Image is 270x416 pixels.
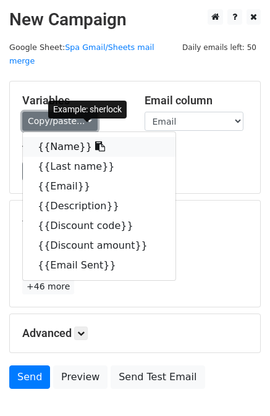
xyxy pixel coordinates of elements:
[22,112,98,131] a: Copy/paste...
[22,327,248,340] h5: Advanced
[23,236,175,256] a: {{Discount amount}}
[178,41,261,54] span: Daily emails left: 50
[22,94,126,107] h5: Variables
[53,365,108,389] a: Preview
[111,365,205,389] a: Send Test Email
[9,9,261,30] h2: New Campaign
[145,94,248,107] h5: Email column
[9,43,154,66] a: Spa Gmail/Sheets mail merge
[23,157,175,177] a: {{Last name}}
[22,279,74,294] a: +46 more
[178,43,261,52] a: Daily emails left: 50
[9,43,154,66] small: Google Sheet:
[23,196,175,216] a: {{Description}}
[23,256,175,275] a: {{Email Sent}}
[208,357,270,416] iframe: Chat Widget
[23,216,175,236] a: {{Discount code}}
[9,365,50,389] a: Send
[48,101,127,119] div: Example: sherlock
[23,177,175,196] a: {{Email}}
[23,137,175,157] a: {{Name}}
